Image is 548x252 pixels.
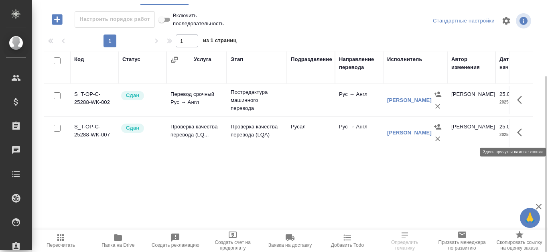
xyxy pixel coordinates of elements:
[147,230,204,252] button: Создать рекламацию
[451,55,491,71] div: Автор изменения
[431,15,497,27] div: split button
[74,55,84,63] div: Код
[387,55,422,63] div: Исполнитель
[516,13,533,28] span: Посмотреть информацию
[126,124,139,132] p: Сдан
[447,86,495,114] td: [PERSON_NAME]
[231,123,283,139] p: Проверка качества перевода (LQA)
[339,55,379,71] div: Направление перевода
[101,242,134,248] span: Папка на Drive
[512,90,532,110] button: Здесь прячутся важные кнопки
[499,131,532,139] p: 2025
[499,55,532,71] div: Дата начала
[433,230,491,252] button: Призвать менеджера по развитию
[262,230,319,252] button: Заявка на доставку
[335,86,383,114] td: Рус → Англ
[447,119,495,147] td: [PERSON_NAME]
[203,36,237,47] span: из 1 страниц
[170,56,179,64] button: Сгруппировать
[173,12,224,28] span: Включить последовательность
[287,119,335,147] td: Русал
[432,100,444,112] button: Удалить
[376,230,433,252] button: Определить тематику
[32,230,89,252] button: Пересчитать
[432,133,444,145] button: Удалить
[438,240,486,251] span: Призвать менеджера по развитию
[499,91,514,97] p: 25.09,
[204,230,262,252] button: Создать счет на предоплату
[335,119,383,147] td: Рус → Англ
[70,119,118,147] td: S_T-OP-C-25288-WK-007
[432,88,444,100] button: Назначить
[89,230,147,252] button: Папка на Drive
[166,86,227,114] td: Перевод срочный Рус → Англ
[491,230,548,252] button: Скопировать ссылку на оценку заказа
[47,242,75,248] span: Пересчитать
[495,240,543,251] span: Скопировать ссылку на оценку заказа
[268,242,312,248] span: Заявка на доставку
[319,230,376,252] button: Добавить Todo
[194,55,211,63] div: Услуга
[381,240,428,251] span: Определить тематику
[122,55,140,63] div: Статус
[499,98,532,106] p: 2025
[231,55,243,63] div: Этап
[497,11,516,30] span: Настроить таблицу
[523,209,537,226] span: 🙏
[331,242,364,248] span: Добавить Todo
[209,240,257,251] span: Создать счет на предоплату
[499,124,514,130] p: 25.09,
[291,55,332,63] div: Подразделение
[152,242,199,248] span: Создать рекламацию
[70,86,118,114] td: S_T-OP-C-25288-WK-002
[387,97,432,103] a: [PERSON_NAME]
[166,119,227,147] td: Проверка качества перевода (LQ...
[126,91,139,100] p: Сдан
[520,208,540,228] button: 🙏
[231,88,283,112] p: Постредактура машинного перевода
[120,123,162,134] div: Менеджер проверил работу исполнителя, передает ее на следующий этап
[387,130,432,136] a: [PERSON_NAME]
[120,90,162,101] div: Менеджер проверил работу исполнителя, передает ее на следующий этап
[46,11,68,28] button: Добавить работу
